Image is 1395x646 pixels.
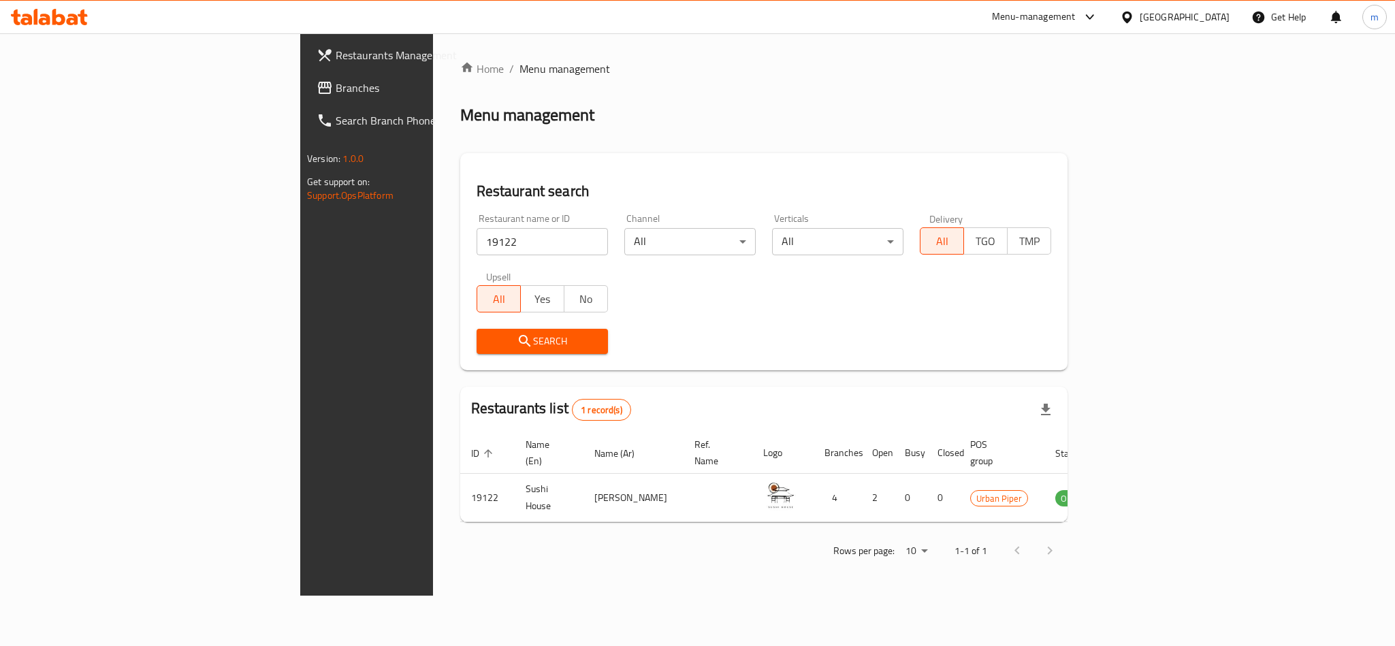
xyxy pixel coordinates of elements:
[1370,10,1379,25] span: m
[814,474,861,522] td: 4
[694,436,736,469] span: Ref. Name
[814,432,861,474] th: Branches
[526,436,567,469] span: Name (En)
[307,150,340,167] span: Version:
[486,272,511,281] label: Upsell
[477,181,1051,201] h2: Restaurant search
[970,436,1028,469] span: POS group
[992,9,1076,25] div: Menu-management
[477,329,608,354] button: Search
[861,474,894,522] td: 2
[526,289,559,309] span: Yes
[336,47,522,63] span: Restaurants Management
[594,445,652,462] span: Name (Ar)
[927,474,959,522] td: 0
[833,543,895,560] p: Rows per page:
[483,289,515,309] span: All
[519,61,610,77] span: Menu management
[900,541,933,562] div: Rows per page:
[1055,491,1089,506] span: OPEN
[1140,10,1230,25] div: [GEOGRAPHIC_DATA]
[969,231,1002,251] span: TGO
[929,214,963,223] label: Delivery
[307,187,394,204] a: Support.OpsPlatform
[1055,490,1089,506] div: OPEN
[572,399,631,421] div: Total records count
[336,80,522,96] span: Branches
[515,474,583,522] td: Sushi House
[460,432,1163,522] table: enhanced table
[894,474,927,522] td: 0
[342,150,364,167] span: 1.0.0
[955,543,987,560] p: 1-1 of 1
[564,285,608,312] button: No
[763,478,797,512] img: Sushi House
[520,285,564,312] button: Yes
[926,231,959,251] span: All
[570,289,603,309] span: No
[624,228,756,255] div: All
[927,432,959,474] th: Closed
[460,104,594,126] h2: Menu management
[971,491,1027,506] span: Urban Piper
[471,445,497,462] span: ID
[1029,393,1062,426] div: Export file
[336,112,522,129] span: Search Branch Phone
[1013,231,1046,251] span: TMP
[583,474,684,522] td: [PERSON_NAME]
[477,285,521,312] button: All
[1055,445,1100,462] span: Status
[477,228,608,255] input: Search for restaurant name or ID..
[920,227,964,255] button: All
[306,104,533,137] a: Search Branch Phone
[752,432,814,474] th: Logo
[471,398,631,421] h2: Restaurants list
[894,432,927,474] th: Busy
[306,71,533,104] a: Branches
[963,227,1008,255] button: TGO
[487,333,597,350] span: Search
[460,61,1068,77] nav: breadcrumb
[573,404,630,417] span: 1 record(s)
[306,39,533,71] a: Restaurants Management
[772,228,903,255] div: All
[1007,227,1051,255] button: TMP
[861,432,894,474] th: Open
[307,173,370,191] span: Get support on:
